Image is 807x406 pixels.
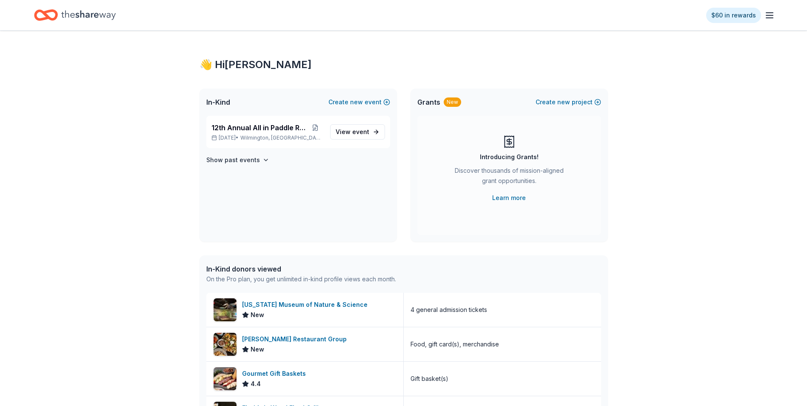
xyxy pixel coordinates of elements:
span: event [352,128,369,135]
button: Createnewproject [536,97,601,107]
a: Learn more [492,193,526,203]
img: Image for Gourmet Gift Baskets [214,367,237,390]
span: In-Kind [206,97,230,107]
div: Introducing Grants! [480,152,539,162]
span: New [251,310,264,320]
div: 4 general admission tickets [411,305,487,315]
span: Grants [417,97,440,107]
span: New [251,344,264,355]
span: new [350,97,363,107]
span: 4.4 [251,379,261,389]
span: Wilmington, [GEOGRAPHIC_DATA] [240,134,323,141]
p: [DATE] • [211,134,323,141]
div: Gift basket(s) [411,374,448,384]
button: Show past events [206,155,269,165]
span: View [336,127,369,137]
a: Home [34,5,116,25]
img: Image for Delaware Museum of Nature & Science [214,298,237,321]
div: 👋 Hi [PERSON_NAME] [200,58,608,71]
button: Createnewevent [328,97,390,107]
div: Discover thousands of mission-aligned grant opportunities. [451,166,567,189]
div: [PERSON_NAME] Restaurant Group [242,334,350,344]
div: New [444,97,461,107]
div: [US_STATE] Museum of Nature & Science [242,300,371,310]
span: new [557,97,570,107]
span: 12th Annual All in Paddle Raffle [211,123,308,133]
div: Food, gift card(s), merchandise [411,339,499,349]
a: View event [330,124,385,140]
h4: Show past events [206,155,260,165]
div: On the Pro plan, you get unlimited in-kind profile views each month. [206,274,396,284]
div: Gourmet Gift Baskets [242,369,309,379]
img: Image for Martuscelli Restaurant Group [214,333,237,356]
div: In-Kind donors viewed [206,264,396,274]
a: $60 in rewards [706,8,761,23]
